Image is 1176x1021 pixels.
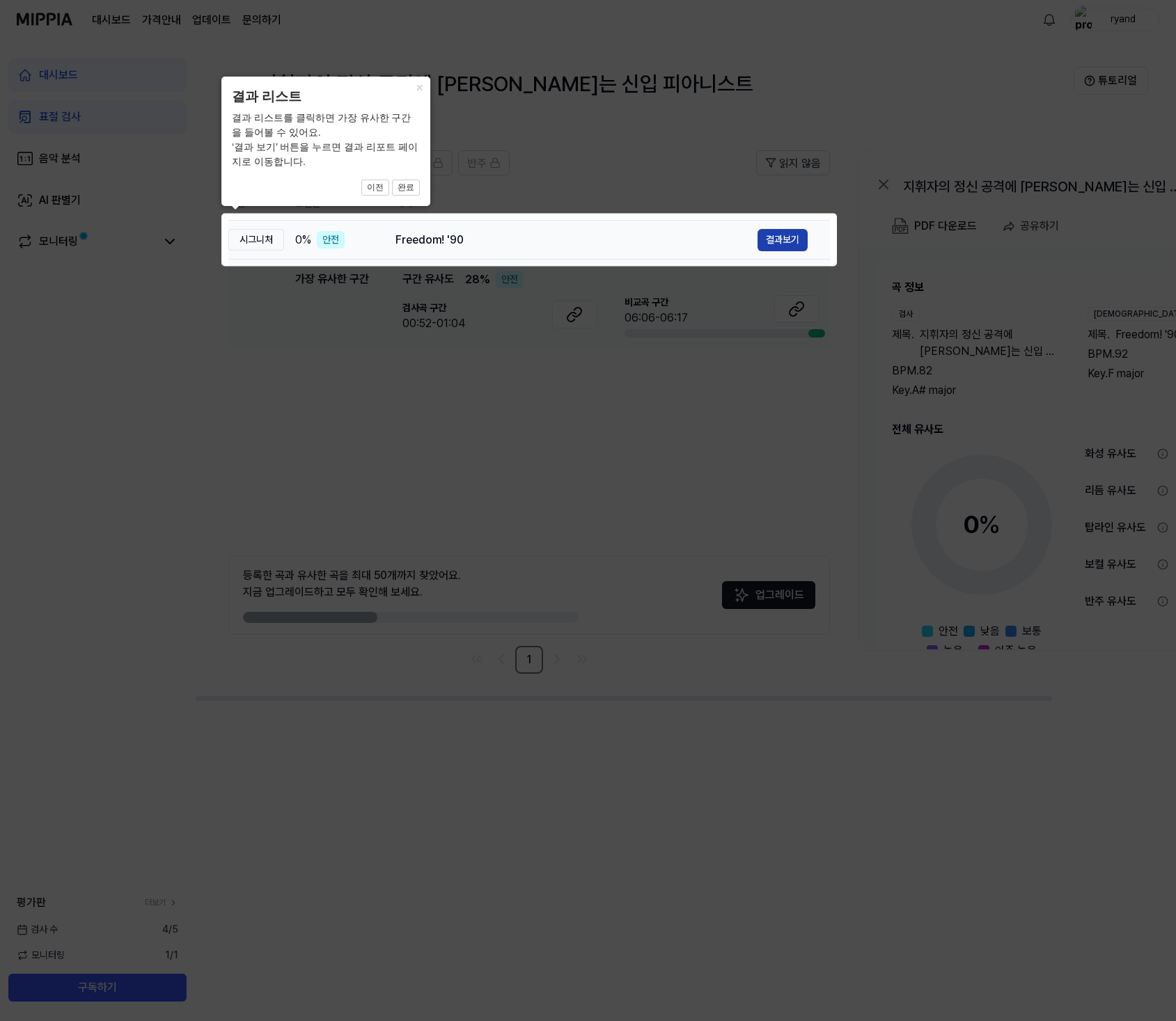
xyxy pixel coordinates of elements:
button: 결과보기 [758,229,808,251]
button: 완료 [392,180,420,196]
div: 안전 [317,231,345,248]
div: Freedom! '90 [395,232,758,248]
div: 결과 리스트를 클릭하면 가장 유사한 구간을 들어볼 수 있어요. ‘결과 보기’ 버튼을 누르면 결과 리포트 페이지로 이동합니다. [232,111,420,169]
header: 결과 리스트 [232,87,420,107]
div: 시그니처 [228,229,284,251]
button: 이전 [361,180,389,196]
span: 0 % [295,232,311,248]
button: Close [408,77,430,96]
